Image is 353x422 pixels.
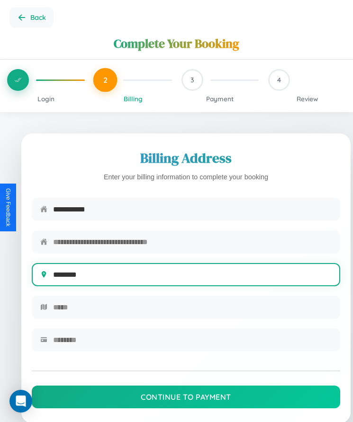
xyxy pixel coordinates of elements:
button: Continue to Payment [32,386,340,408]
h1: Complete Your Booking [114,35,239,52]
span: 4 [277,76,281,84]
div: Give Feedback [5,188,11,227]
span: Review [297,95,318,103]
span: 2 [103,75,107,85]
button: Go back [9,7,54,28]
span: Login [37,95,54,103]
div: Open Intercom Messenger [9,390,32,413]
span: Payment [206,95,234,103]
span: 3 [190,76,194,84]
p: Enter your billing information to complete your booking [32,171,340,184]
h2: Billing Address [32,149,340,167]
span: Billing [124,95,143,103]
